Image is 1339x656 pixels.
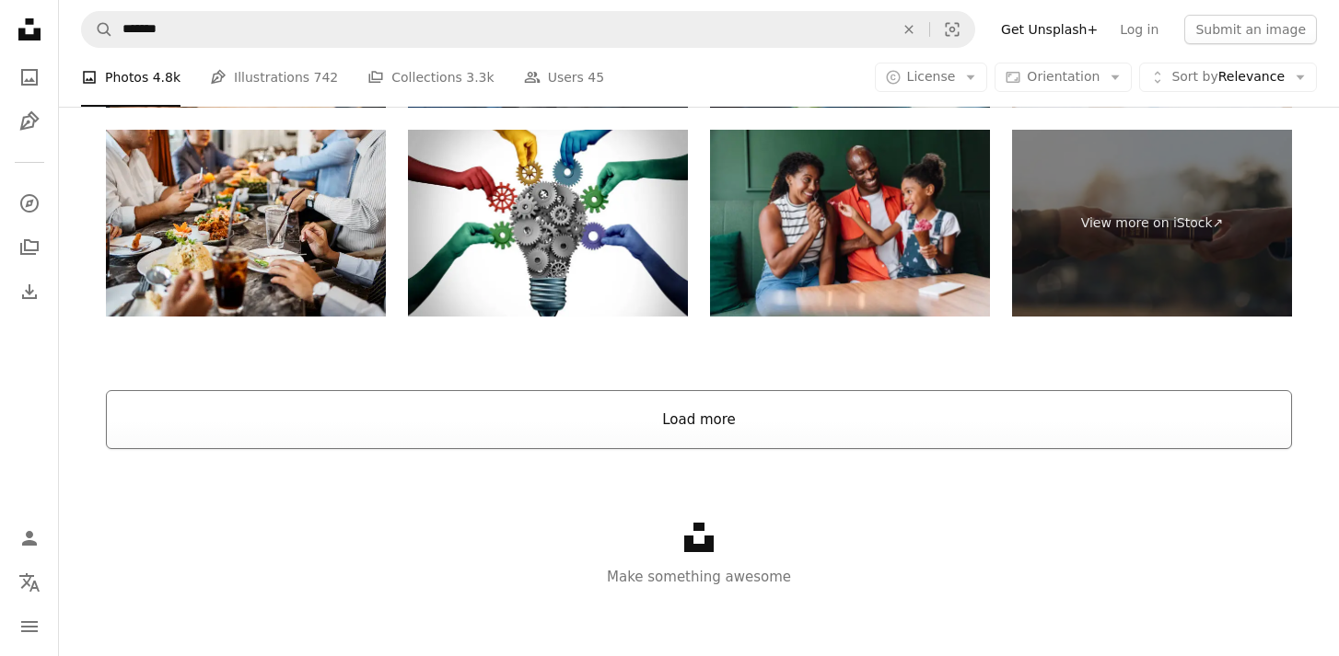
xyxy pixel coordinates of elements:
[710,130,990,316] img: Happy family enjoying ice cream together at a cafe
[995,63,1132,92] button: Orientation
[875,63,988,92] button: License
[466,67,494,87] span: 3.3k
[524,48,605,107] a: Users 45
[11,229,48,266] a: Collections
[1027,69,1100,84] span: Orientation
[82,12,113,47] button: Search Unsplash
[990,15,1109,44] a: Get Unsplash+
[11,520,48,557] a: Log in / Sign up
[11,273,48,310] a: Download History
[81,11,975,48] form: Find visuals sitewide
[11,103,48,140] a: Illustrations
[11,59,48,96] a: Photos
[588,67,604,87] span: 45
[11,11,48,52] a: Home — Unsplash
[106,130,386,316] img: Business professionals at a restaurant having dinner
[106,390,1292,449] button: Load more
[930,12,974,47] button: Visual search
[907,69,956,84] span: License
[408,130,688,316] img: Diverse group solutions
[889,12,929,47] button: Clear
[1184,15,1317,44] button: Submit an image
[11,608,48,645] button: Menu
[367,48,494,107] a: Collections 3.3k
[1139,63,1317,92] button: Sort byRelevance
[210,48,338,107] a: Illustrations 742
[1012,130,1292,316] a: View more on iStock↗
[11,185,48,222] a: Explore
[1171,68,1285,86] span: Relevance
[1171,69,1217,84] span: Sort by
[11,564,48,601] button: Language
[314,67,339,87] span: 742
[1109,15,1170,44] a: Log in
[59,566,1339,588] p: Make something awesome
